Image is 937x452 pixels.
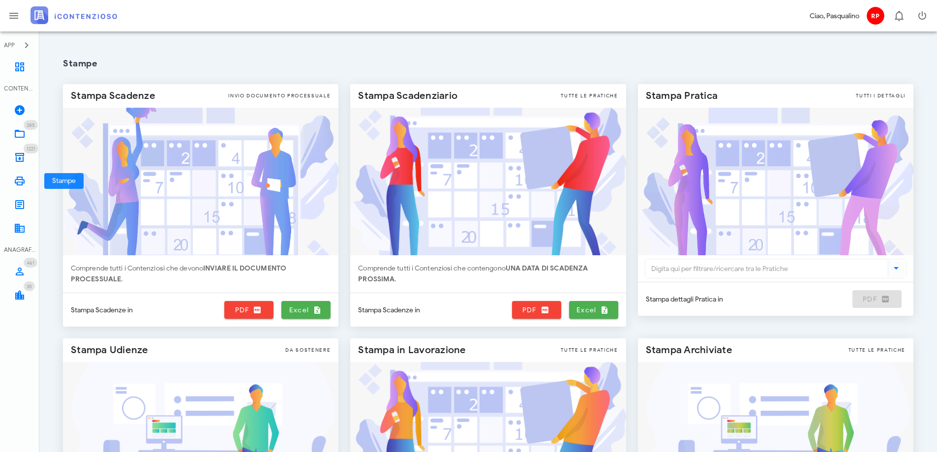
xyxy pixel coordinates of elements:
span: Distintivo [24,281,35,291]
span: Distintivo [24,120,38,130]
div: CONTENZIOSO [4,84,35,93]
a: Excel [281,301,331,319]
div: ANAGRAFICA [4,245,35,254]
span: Stampa dettagli Pratica in [646,294,723,304]
span: Distintivo [24,144,38,153]
input: Digita qui per filtrare/ricercare tra le Pratiche [646,260,886,277]
span: Stampa Pratica [646,88,718,104]
a: Excel [569,301,618,319]
span: tutte le pratiche [848,346,906,354]
h1: Stampe [63,57,913,70]
button: Distintivo [887,4,910,28]
span: Stampa Scadenze in [358,305,420,315]
span: tutti i dettagli [856,92,906,100]
span: Stampa in Lavorazione [358,342,466,358]
span: Excel [573,305,614,314]
span: Stampa Archiviate [646,342,732,358]
span: PDF [516,305,557,314]
span: Stampa Scadenze [71,88,155,104]
span: RP [867,7,884,25]
span: Invio documento processuale [228,92,331,100]
div: Comprende tutti i Contenziosi che contengono . [350,255,626,293]
span: Stampa Udienze [71,342,149,358]
span: 1221 [27,146,35,152]
a: PDF [224,301,273,319]
span: Stampa Scadenziario [358,88,457,104]
span: PDF [228,305,270,314]
div: Ciao, Pasqualino [810,11,859,21]
a: PDF [512,301,561,319]
span: 285 [27,122,35,128]
div: Comprende tutti i Contenziosi che devono . [63,255,338,293]
span: Excel [285,305,327,314]
span: Distintivo [24,258,37,268]
span: Stampa Scadenze in [71,305,133,315]
span: 35 [27,283,32,290]
span: tutte le pratiche [561,346,618,354]
button: RP [863,4,887,28]
span: da sostenere [285,346,331,354]
span: tutte le pratiche [561,92,618,100]
img: logo-text-2x.png [30,6,117,24]
span: 461 [27,260,34,266]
